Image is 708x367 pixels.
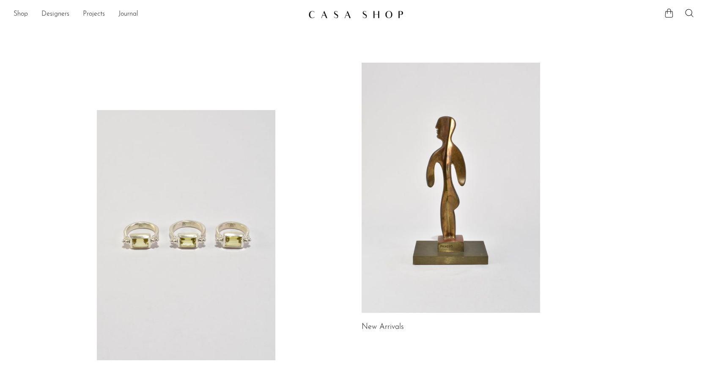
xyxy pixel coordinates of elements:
a: Projects [83,9,105,20]
a: Journal [118,9,138,20]
ul: NEW HEADER MENU [14,7,302,22]
nav: Desktop navigation [14,7,302,22]
a: Shop [14,9,28,20]
a: New Arrivals [362,323,404,331]
a: Designers [41,9,69,20]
